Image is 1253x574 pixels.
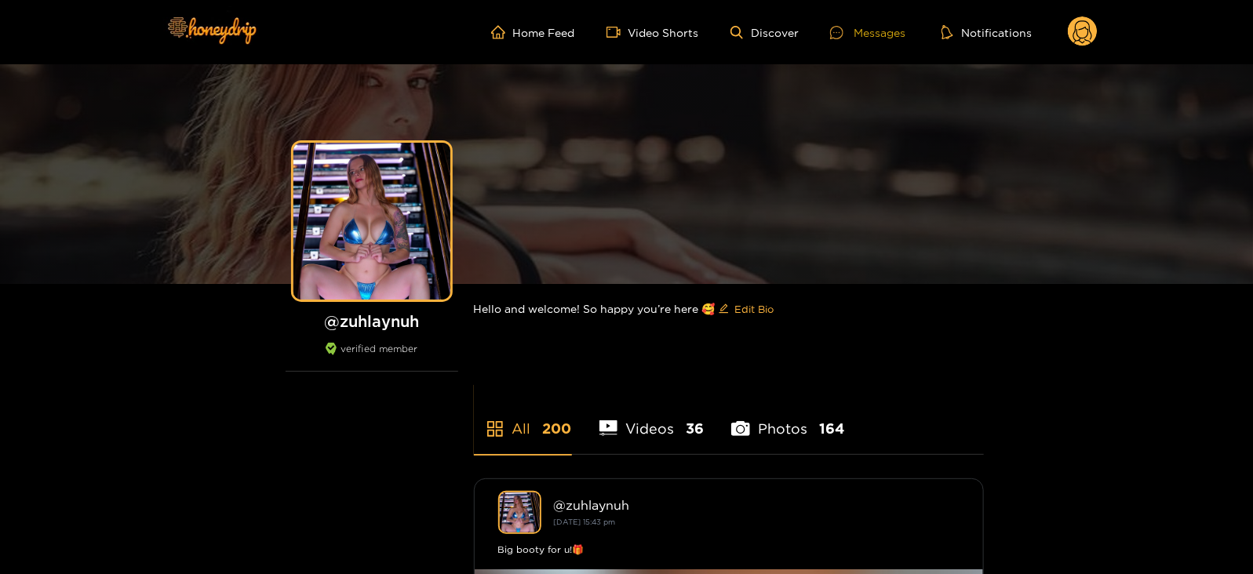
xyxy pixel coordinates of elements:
[286,311,458,331] h1: @ zuhlaynuh
[830,24,905,42] div: Messages
[719,303,729,315] span: edit
[716,296,778,322] button: editEdit Bio
[731,383,844,454] li: Photos
[474,383,572,454] li: All
[686,419,704,438] span: 36
[498,542,960,558] div: Big booty for u!🎁
[735,301,774,317] span: Edit Bio
[491,25,513,39] span: home
[554,518,616,526] small: [DATE] 15:43 pm
[606,25,628,39] span: video-camera
[554,498,960,512] div: @ zuhlaynuh
[730,26,799,39] a: Discover
[491,25,575,39] a: Home Feed
[286,343,458,372] div: verified member
[543,419,572,438] span: 200
[498,491,541,534] img: zuhlaynuh
[599,383,705,454] li: Videos
[606,25,699,39] a: Video Shorts
[819,419,844,438] span: 164
[937,24,1036,40] button: Notifications
[474,284,984,334] div: Hello and welcome! So happy you’re here 🥰
[486,420,504,438] span: appstore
